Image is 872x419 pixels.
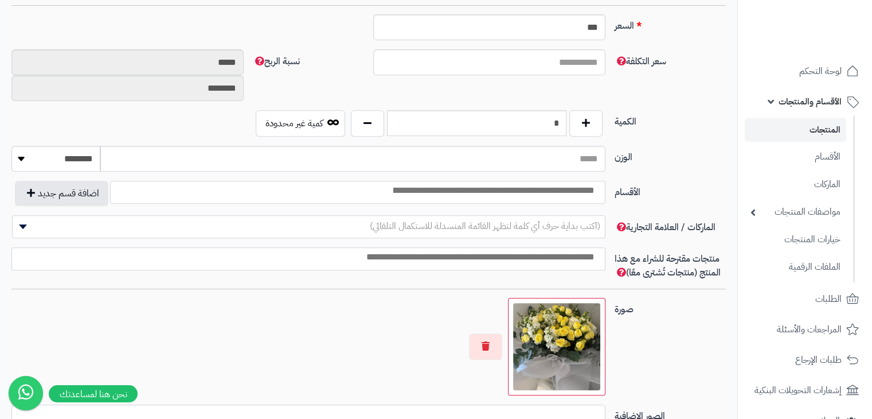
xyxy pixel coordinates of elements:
img: Z [513,303,600,390]
a: خيارات المنتجات [745,227,846,252]
label: السعر [610,14,730,33]
a: مواصفات المنتجات [745,200,846,224]
span: طلبات الإرجاع [795,352,842,368]
span: الماركات / العلامة التجارية [615,220,715,234]
span: منتجات مقترحة للشراء مع هذا المنتج (منتجات تُشترى معًا) [615,252,721,280]
span: نسبة الربح [253,55,300,68]
span: سعر التكلفة [615,55,666,68]
span: (اكتب بداية حرف أي كلمة لتظهر القائمة المنسدلة للاستكمال التلقائي) [370,219,600,233]
a: الأقسام [745,145,846,169]
span: لوحة التحكم [799,63,842,79]
a: المراجعات والأسئلة [745,316,865,343]
span: الأقسام والمنتجات [779,94,842,110]
a: المنتجات [745,118,846,142]
a: طلبات الإرجاع [745,346,865,374]
label: الوزن [610,146,730,164]
a: لوحة التحكم [745,57,865,85]
button: اضافة قسم جديد [15,181,108,206]
a: الملفات الرقمية [745,255,846,280]
a: الماركات [745,172,846,197]
label: صورة [610,298,730,316]
span: الطلبات [815,291,842,307]
span: المراجعات والأسئلة [777,321,842,337]
span: إشعارات التحويلات البنكية [754,382,842,398]
label: الأقسام [610,181,730,199]
a: الطلبات [745,285,865,313]
label: الكمية [610,110,730,129]
a: إشعارات التحويلات البنكية [745,377,865,404]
